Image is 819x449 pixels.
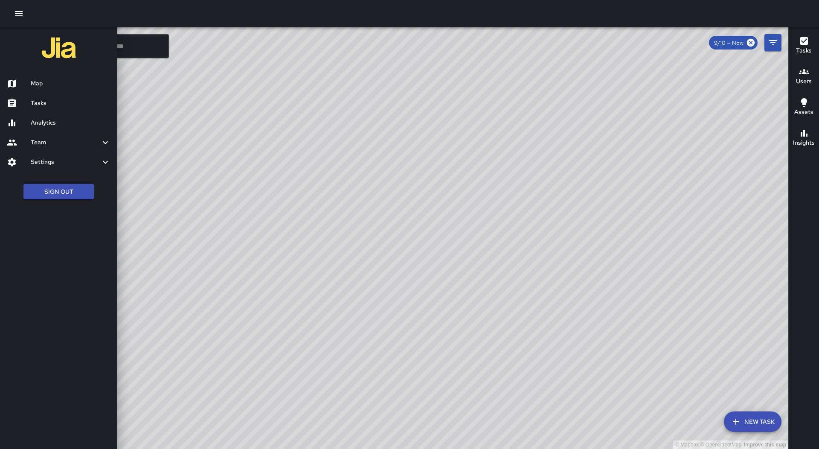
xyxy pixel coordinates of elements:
img: jia-logo [42,31,76,65]
h6: Analytics [31,118,110,128]
button: New Task [724,411,781,432]
button: Sign Out [23,184,94,200]
h6: Team [31,138,100,147]
h6: Tasks [31,99,110,108]
h6: Tasks [796,46,812,55]
h6: Assets [794,108,813,117]
h6: Settings [31,157,100,167]
h6: Map [31,79,110,88]
h6: Users [796,77,812,86]
h6: Insights [793,138,815,148]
